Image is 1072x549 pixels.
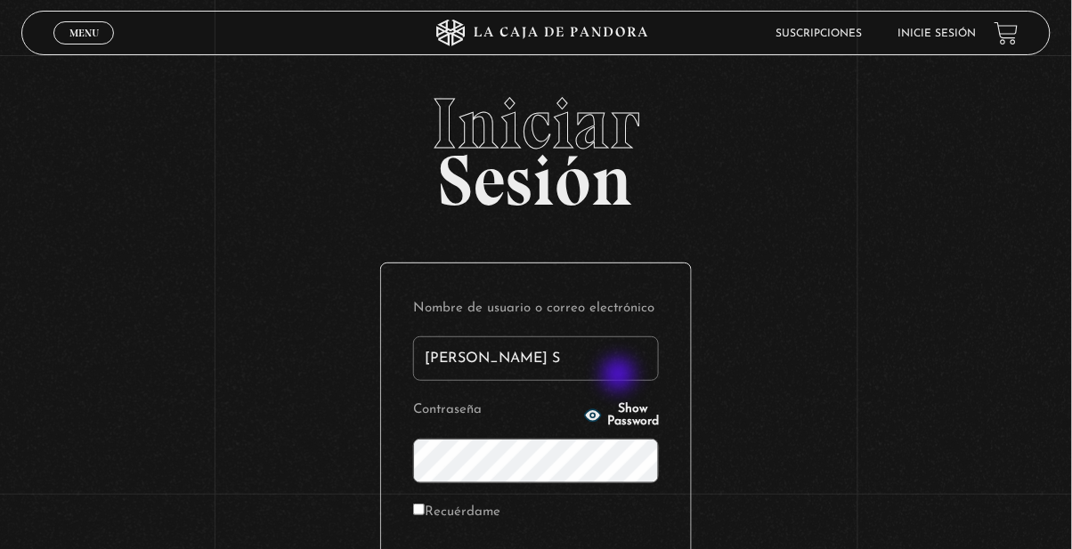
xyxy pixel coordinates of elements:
[413,504,425,515] input: Recuérdame
[584,403,659,428] button: Show Password
[995,21,1019,45] a: View your shopping cart
[898,28,977,39] a: Inicie sesión
[776,28,863,39] a: Suscripciones
[607,403,659,428] span: Show Password
[413,499,500,527] label: Recuérdame
[21,88,1051,202] h2: Sesión
[413,397,579,424] label: Contraseña
[413,295,659,323] label: Nombre de usuario o correo electrónico
[21,88,1051,159] span: Iniciar
[69,28,99,38] span: Menu
[63,43,105,55] span: Cerrar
